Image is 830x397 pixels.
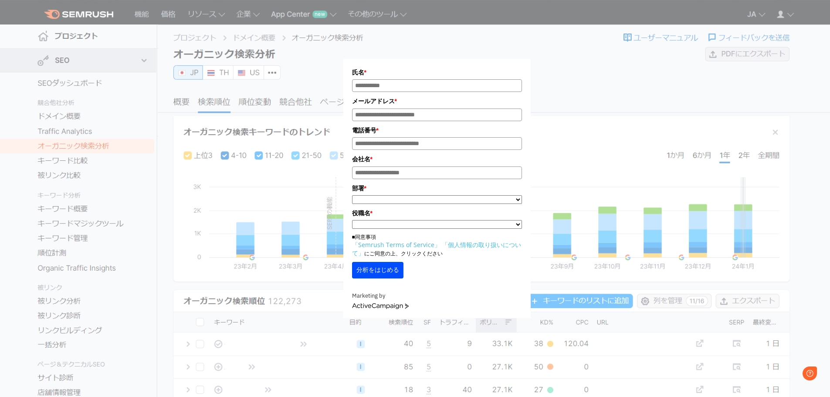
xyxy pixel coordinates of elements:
iframe: Help widget launcher [752,363,820,387]
label: 氏名 [352,68,522,77]
button: 分析をはじめる [352,262,403,278]
label: 電話番号 [352,126,522,135]
a: 「Semrush Terms of Service」 [352,241,440,249]
div: Marketing by [352,292,522,301]
p: ■同意事項 にご同意の上、クリックください [352,233,522,258]
label: 会社名 [352,154,522,164]
label: メールアドレス [352,96,522,106]
a: 「個人情報の取り扱いについて」 [352,241,521,257]
label: 部署 [352,183,522,193]
label: 役職名 [352,208,522,218]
